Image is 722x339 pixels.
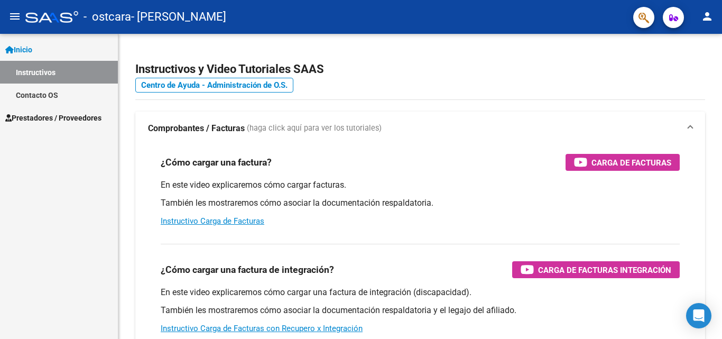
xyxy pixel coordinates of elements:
[131,5,226,29] span: - [PERSON_NAME]
[701,10,714,23] mat-icon: person
[591,156,671,169] span: Carga de Facturas
[686,303,711,328] div: Open Intercom Messenger
[247,123,382,134] span: (haga click aquí para ver los tutoriales)
[161,216,264,226] a: Instructivo Carga de Facturas
[161,262,334,277] h3: ¿Cómo cargar una factura de integración?
[161,155,272,170] h3: ¿Cómo cargar una factura?
[161,197,680,209] p: También les mostraremos cómo asociar la documentación respaldatoria.
[135,112,705,145] mat-expansion-panel-header: Comprobantes / Facturas (haga click aquí para ver los tutoriales)
[161,305,680,316] p: También les mostraremos cómo asociar la documentación respaldatoria y el legajo del afiliado.
[148,123,245,134] strong: Comprobantes / Facturas
[566,154,680,171] button: Carga de Facturas
[161,287,680,298] p: En este video explicaremos cómo cargar una factura de integración (discapacidad).
[135,59,705,79] h2: Instructivos y Video Tutoriales SAAS
[5,112,101,124] span: Prestadores / Proveedores
[8,10,21,23] mat-icon: menu
[512,261,680,278] button: Carga de Facturas Integración
[538,263,671,277] span: Carga de Facturas Integración
[161,324,363,333] a: Instructivo Carga de Facturas con Recupero x Integración
[161,179,680,191] p: En este video explicaremos cómo cargar facturas.
[5,44,32,56] span: Inicio
[135,78,293,93] a: Centro de Ayuda - Administración de O.S.
[84,5,131,29] span: - ostcara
